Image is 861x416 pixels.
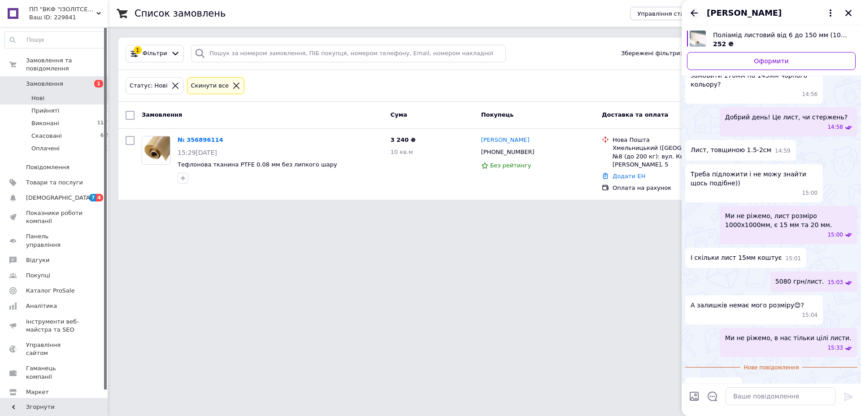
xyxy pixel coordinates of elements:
[142,136,170,164] img: Фото товару
[827,344,843,352] span: 15:33 12.08.2025
[713,31,848,39] span: Поліамід листовий від 6 до 150 мм (1000х1000 мм)
[391,111,407,118] span: Cума
[31,132,62,140] span: Скасовані
[26,388,49,396] span: Маркет
[802,91,818,98] span: 14:56 12.08.2025
[391,149,413,155] span: 10 кв.м
[827,279,843,286] span: 15:03 12.08.2025
[107,107,110,115] span: 1
[31,107,59,115] span: Прийняті
[178,161,337,168] a: Тефлонова тканина PTFE 0.08 мм без липкого шару
[142,136,170,165] a: Фото товару
[479,146,536,158] div: [PHONE_NUMBER]
[26,80,63,88] span: Замовлення
[26,179,83,187] span: Товари та послуги
[96,194,103,201] span: 4
[613,184,739,192] div: Оплата на рахунок
[481,136,530,145] a: [PERSON_NAME]
[26,209,83,225] span: Показники роботи компанії
[621,49,682,58] span: Збережені фільтри:
[690,31,706,47] img: 10214606_w640_h640_poliamid-listovoj-ot.jpg
[107,145,110,153] span: 1
[142,111,182,118] span: Замовлення
[637,10,706,17] span: Управління статусами
[707,7,836,19] button: [PERSON_NAME]
[26,256,49,264] span: Відгуки
[5,32,110,48] input: Пошук
[189,81,231,91] div: Cкинути все
[29,5,96,13] span: ПП "ВКФ "ІЗОЛІТСЕРВІС" (ЄДРПОУ 31202038)
[97,119,110,127] span: 1147
[691,301,804,310] span: А залишків немає мого розміру😊?
[100,132,110,140] span: 665
[827,123,843,131] span: 14:58 12.08.2025
[391,136,416,143] span: 3 240 ₴
[26,57,108,73] span: Замовлення та повідомлення
[107,94,110,102] span: 1
[613,136,739,144] div: Нова Пошта
[178,149,217,156] span: 15:29[DATE]
[31,119,59,127] span: Виконані
[94,80,103,88] span: 1
[481,111,514,118] span: Покупець
[827,231,843,239] span: 15:00 12.08.2025
[613,144,739,169] div: Хмельницький ([GEOGRAPHIC_DATA].), №8 (до 200 кг): вул. Князя [PERSON_NAME], 5
[602,111,668,118] span: Доставка та оплата
[26,364,83,381] span: Гаманець компанії
[143,49,167,58] span: Фільтри
[134,46,142,54] div: 1
[29,13,108,22] div: Ваш ID: 229841
[89,194,96,201] span: 7
[26,318,83,334] span: Інструменти веб-майстра та SEO
[630,7,713,20] button: Управління статусами
[26,341,83,357] span: Управління сайтом
[775,277,824,286] span: 5080 грн/лист.
[26,302,57,310] span: Аналітика
[691,383,717,392] span: Прикро)
[691,170,818,188] span: Треба підложити і не можу знайти щось подібне))
[613,173,645,180] a: Додати ЕН
[689,8,700,18] button: Назад
[691,145,771,155] span: Лист, товщиною 1.5-2см
[128,81,170,91] div: Статус: Нові
[802,189,818,197] span: 15:00 12.08.2025
[687,52,856,70] a: Оформити
[178,136,223,143] a: № 356896114
[31,145,60,153] span: Оплачені
[713,40,734,48] span: 252 ₴
[26,287,74,295] span: Каталог ProSale
[26,163,70,171] span: Повідомлення
[786,255,801,263] span: 15:01 12.08.2025
[725,113,848,122] span: Добрий день! Це лист, чи стержень?
[707,7,782,19] span: [PERSON_NAME]
[31,94,44,102] span: Нові
[691,253,782,263] span: І скільки лист 15мм коштує
[26,194,92,202] span: [DEMOGRAPHIC_DATA]
[707,390,718,402] button: Відкрити шаблони відповідей
[725,333,852,342] span: Ми не ріжемо, в нас тільки цілі листи.
[802,311,818,319] span: 15:04 12.08.2025
[725,211,852,229] span: Ми не ріжемо, лист розміро 1000х1000мм, є 15 мм та 20 мм.
[26,232,83,249] span: Панель управління
[135,8,226,19] h1: Список замовлень
[740,364,803,372] span: Нове повідомлення
[191,45,506,62] input: Пошук за номером замовлення, ПІБ покупця, номером телефону, Email, номером накладної
[775,147,791,155] span: 14:59 12.08.2025
[26,271,50,280] span: Покупці
[687,31,856,48] a: Переглянути товар
[843,8,854,18] button: Закрити
[490,162,531,169] span: Без рейтингу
